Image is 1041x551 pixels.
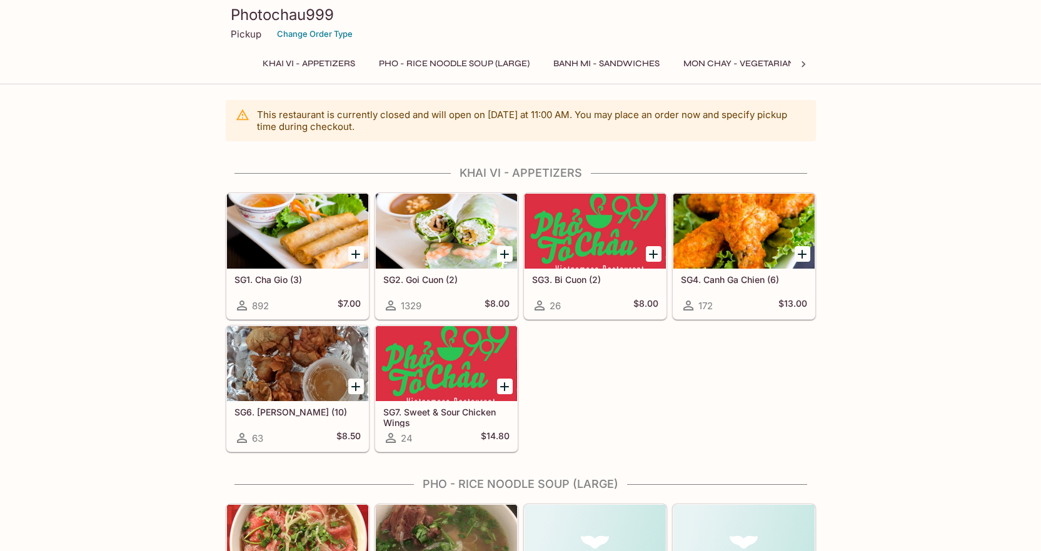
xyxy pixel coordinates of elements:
[698,300,713,312] span: 172
[252,300,269,312] span: 892
[497,379,513,394] button: Add SG7. Sweet & Sour Chicken Wings
[401,300,421,312] span: 1329
[226,193,369,319] a: SG1. Cha Gio (3)892$7.00
[257,109,806,132] p: This restaurant is currently closed and will open on [DATE] at 11:00 AM . You may place an order ...
[226,166,816,180] h4: Khai Vi - Appetizers
[681,274,807,285] h5: SG4. Canh Ga Chien (6)
[348,246,364,262] button: Add SG1. Cha Gio (3)
[375,325,518,452] a: SG7. Sweet & Sour Chicken Wings24$14.80
[532,274,658,285] h5: SG3. Bi Cuon (2)
[646,246,661,262] button: Add SG3. Bi Cuon (2)
[383,274,510,285] h5: SG2. Goi Cuon (2)
[226,325,369,452] a: SG6. [PERSON_NAME] (10)63$8.50
[271,24,358,44] button: Change Order Type
[546,55,666,72] button: Banh Mi - Sandwiches
[376,326,517,401] div: SG7. Sweet & Sour Chicken Wings
[485,298,510,313] h5: $8.00
[376,194,517,269] div: SG2. Goi Cuon (2)
[375,193,518,319] a: SG2. Goi Cuon (2)1329$8.00
[550,300,561,312] span: 26
[778,298,807,313] h5: $13.00
[336,430,361,445] h5: $8.50
[524,193,666,319] a: SG3. Bi Cuon (2)26$8.00
[231,5,811,24] h3: Photochau999
[227,194,368,269] div: SG1. Cha Gio (3)
[256,55,362,72] button: Khai Vi - Appetizers
[673,193,815,319] a: SG4. Canh Ga Chien (6)172$13.00
[401,432,413,444] span: 24
[226,477,816,491] h4: Pho - Rice Noodle Soup (Large)
[795,246,810,262] button: Add SG4. Canh Ga Chien (6)
[481,430,510,445] h5: $14.80
[383,407,510,427] h5: SG7. Sweet & Sour Chicken Wings
[338,298,361,313] h5: $7.00
[348,379,364,394] button: Add SG6. Hoanh Thanh Chien (10)
[234,407,361,417] h5: SG6. [PERSON_NAME] (10)
[676,55,843,72] button: Mon Chay - Vegetarian Entrees
[497,246,513,262] button: Add SG2. Goi Cuon (2)
[372,55,536,72] button: Pho - Rice Noodle Soup (Large)
[234,274,361,285] h5: SG1. Cha Gio (3)
[231,28,261,40] p: Pickup
[227,326,368,401] div: SG6. Hoanh Thanh Chien (10)
[525,194,666,269] div: SG3. Bi Cuon (2)
[252,432,263,444] span: 63
[673,194,815,269] div: SG4. Canh Ga Chien (6)
[633,298,658,313] h5: $8.00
